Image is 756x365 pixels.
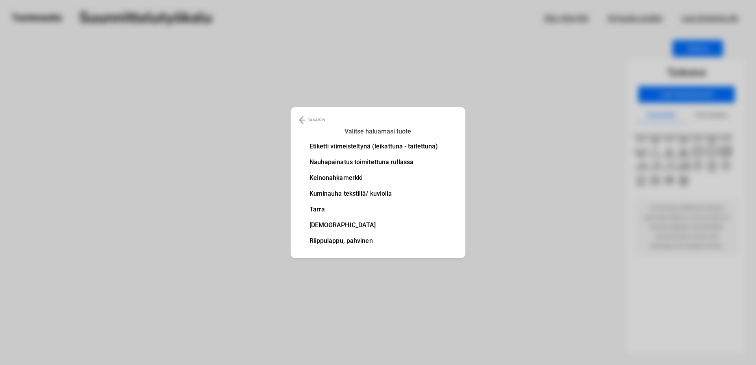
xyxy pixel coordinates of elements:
[299,115,305,125] img: Back
[309,159,438,165] li: Nauhapainatus toimitettuna rullassa
[309,222,438,228] li: [DEMOGRAPHIC_DATA]
[314,126,442,137] h3: Valitse haluamasi tuote
[308,115,325,125] p: TAKAISIN
[309,175,438,181] li: Keinonahkamerkki
[309,206,438,213] li: Tarra
[309,143,438,150] li: Etiketti viimeisteltynä (leikattuna - taitettuna)
[309,238,438,244] li: Riippulappu, pahvinen
[309,191,438,197] li: Kuminauha tekstillä/ kuviolla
